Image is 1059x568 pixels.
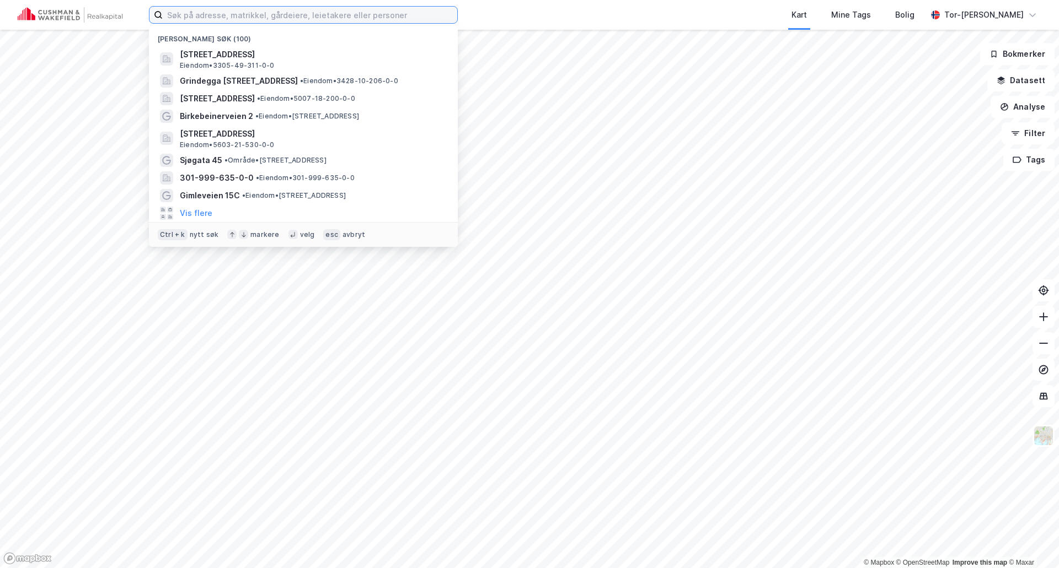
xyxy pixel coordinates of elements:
[1004,515,1059,568] iframe: Chat Widget
[343,230,365,239] div: avbryt
[791,8,807,21] div: Kart
[180,74,298,88] span: Grindegga [STREET_ADDRESS]
[255,112,359,121] span: Eiendom • [STREET_ADDRESS]
[1033,425,1054,446] img: Z
[3,552,52,565] a: Mapbox homepage
[180,140,275,149] span: Eiendom • 5603-21-530-0-0
[1003,149,1055,171] button: Tags
[180,48,445,61] span: [STREET_ADDRESS]
[190,230,219,239] div: nytt søk
[180,171,254,185] span: 301-999-635-0-0
[831,8,871,21] div: Mine Tags
[895,8,914,21] div: Bolig
[180,154,222,167] span: Sjøgata 45
[180,110,253,123] span: Birkebeinerveien 2
[257,94,260,102] span: •
[256,174,259,182] span: •
[180,127,445,140] span: [STREET_ADDRESS]
[256,174,355,182] span: Eiendom • 301-999-635-0-0
[257,94,355,103] span: Eiendom • 5007-18-200-0-0
[953,559,1007,566] a: Improve this map
[991,96,1055,118] button: Analyse
[242,191,346,200] span: Eiendom • [STREET_ADDRESS]
[300,77,303,85] span: •
[987,69,1055,91] button: Datasett
[224,156,228,164] span: •
[896,559,950,566] a: OpenStreetMap
[180,189,240,202] span: Gimleveien 15C
[864,559,894,566] a: Mapbox
[224,156,327,165] span: Område • [STREET_ADDRESS]
[180,207,212,220] button: Vis flere
[1002,122,1055,144] button: Filter
[18,7,122,23] img: cushman-wakefield-realkapital-logo.202ea83816669bd177139c58696a8fa1.svg
[944,8,1024,21] div: Tor-[PERSON_NAME]
[163,7,457,23] input: Søk på adresse, matrikkel, gårdeiere, leietakere eller personer
[255,112,259,120] span: •
[149,26,458,46] div: [PERSON_NAME] søk (100)
[980,43,1055,65] button: Bokmerker
[300,230,315,239] div: velg
[300,77,398,85] span: Eiendom • 3428-10-206-0-0
[180,92,255,105] span: [STREET_ADDRESS]
[180,61,275,70] span: Eiendom • 3305-49-311-0-0
[323,229,340,240] div: esc
[158,229,188,240] div: Ctrl + k
[250,230,279,239] div: markere
[242,191,245,199] span: •
[1004,515,1059,568] div: Kontrollprogram for chat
